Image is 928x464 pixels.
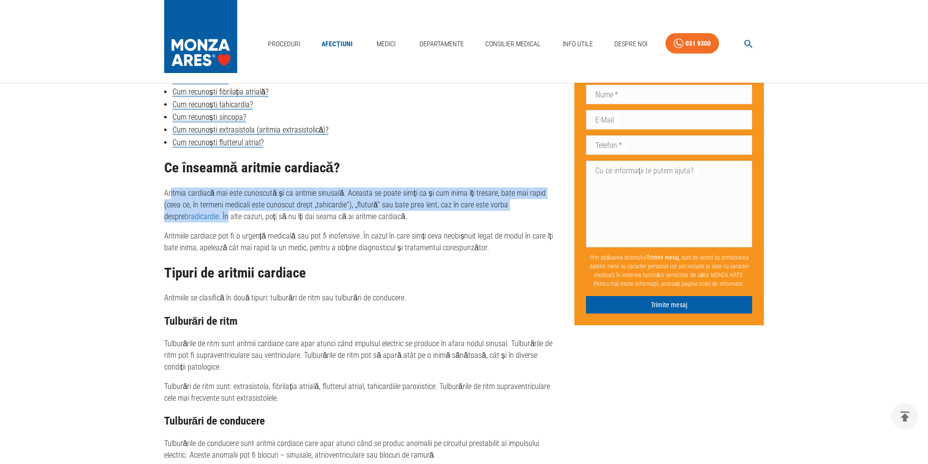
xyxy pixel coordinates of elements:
[370,34,401,54] a: Medici
[185,212,219,221] a: bradicardie
[164,230,559,254] p: Aritmiile cardiace pot fi o urgență medicală sau pot fi inofensive. În cazul în care simți ceva n...
[172,112,246,122] a: Cum recunoști sincopa?
[164,415,559,427] h3: Tulburări de conducere
[164,338,559,373] p: Tulburările de ritm sunt aritmii cardiace care apar atunci când impulsul electric se produce în a...
[586,296,752,314] button: Trimite mesaj
[172,125,329,135] a: Cum recunoști extrasistola (aritmia extrasistolică)?
[559,34,597,54] a: Info Utile
[172,100,253,110] a: Cum recunoști tahicardia?
[164,265,559,281] h2: Tipuri de aritmii cardiace
[164,315,559,327] h3: Tulburări de ritm
[172,138,264,148] a: Cum recunoști flutterul atrial?
[164,438,559,461] p: Tulburările de conducere sunt aritmii cardiace care apar atunci când se produc anomalii pe circui...
[164,381,559,404] p: Tulburări de ritm sunt: extrasistola, fibrilația atrială, flutterul atrial, tahicardiile paroxist...
[891,403,918,430] button: delete
[481,34,545,54] a: Consilier Medical
[318,34,357,54] a: Afecțiuni
[164,292,559,304] p: Aritmiile se clasifică în două tipuri: tulburări de ritm sau tulburări de conducere.
[586,249,752,292] p: Prin apăsarea butonului , sunt de acord cu prelucrarea datelor mele cu caracter personal (ce pot ...
[172,87,268,97] a: Cum recunoști fibrilația atrială?
[685,37,711,50] div: 031 9300
[164,160,559,176] h2: Ce înseamnă aritmie cardiacă?
[164,187,559,223] p: Aritmia cardiacă mai este cunoscută și ca aritmie sinusală. Aceasta se poate simți ca și cum inim...
[646,254,679,261] b: Trimite mesaj
[416,34,468,54] a: Departamente
[264,34,304,54] a: Proceduri
[665,33,719,54] a: 031 9300
[610,34,651,54] a: Despre Noi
